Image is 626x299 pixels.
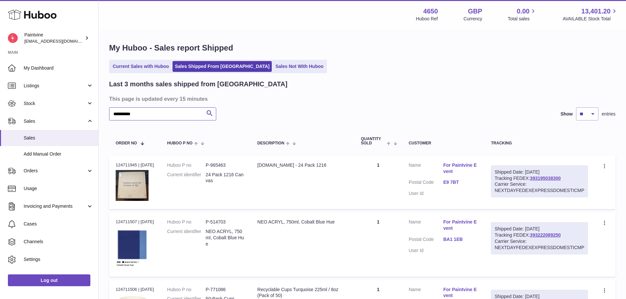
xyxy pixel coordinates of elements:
[464,16,482,22] div: Currency
[167,228,206,247] dt: Current identifier
[257,219,348,225] div: NEO ACRYL, 750ml, Cobalt Blue Hue
[24,151,93,157] span: Add Manual Order
[24,221,93,227] span: Cases
[495,238,584,251] div: Carrier Service: NEXTDAYFEDEXEXPRESSDOMESTICMP
[508,7,537,22] a: 0.00 Total sales
[24,203,86,209] span: Invoicing and Payments
[116,170,149,201] img: 46501747297401.png
[602,111,615,117] span: entries
[24,239,93,245] span: Channels
[167,172,206,184] dt: Current identifier
[206,228,244,247] dd: NEO ACRYL, 750ml, Cobalt Blue Hue
[409,247,443,254] dt: User Id
[24,168,86,174] span: Orders
[530,232,561,238] a: 393222089250
[24,32,83,44] div: Paintvine
[257,162,348,168] div: [DOMAIN_NAME] - 24 Pack 1216
[24,65,93,71] span: My Dashboard
[581,7,611,16] span: 13,401.20
[416,16,438,22] div: Huboo Ref
[116,141,137,145] span: Order No
[354,212,402,276] td: 1
[206,219,244,225] dd: P-514703
[24,256,93,263] span: Settings
[468,7,482,16] strong: GBP
[443,179,478,185] a: E9 7BT
[423,7,438,16] strong: 4650
[495,226,584,232] div: Shipped Date: [DATE]
[443,162,478,175] a: For Paintvine Event
[173,61,272,72] a: Sales Shipped From [GEOGRAPHIC_DATA]
[508,16,537,22] span: Total sales
[206,172,244,184] dd: 24 Pack 1216 Canvas
[409,219,443,233] dt: Name
[116,287,154,292] div: 124711506 | [DATE]
[206,162,244,168] dd: P-965463
[354,156,402,209] td: 1
[167,287,206,293] dt: Huboo P no
[409,162,443,176] dt: Name
[361,137,385,145] span: Quantity Sold
[24,118,86,124] span: Sales
[24,185,93,192] span: Usage
[443,287,478,299] a: For Paintvine Event
[443,236,478,243] a: BA1 1EB
[24,100,86,107] span: Stock
[109,80,288,89] h2: Last 3 months sales shipped from [GEOGRAPHIC_DATA]
[109,95,614,102] h3: This page is updated every 15 minutes
[257,141,284,145] span: Description
[273,61,326,72] a: Sales Not With Huboo
[409,190,443,197] dt: User Id
[495,181,584,194] div: Carrier Service: NEXTDAYFEDEXEXPRESSDOMESTICMP
[517,7,530,16] span: 0.00
[491,165,588,198] div: Tracking FEDEX:
[206,287,244,293] dd: P-771086
[24,38,97,44] span: [EMAIL_ADDRESS][DOMAIN_NAME]
[116,227,149,268] img: 46501706709037.png
[116,162,154,168] div: 124711945 | [DATE]
[110,61,171,72] a: Current Sales with Huboo
[257,287,348,299] div: Recyclable Cups Turquoise 225ml / 8oz (Pack of 50)
[530,176,561,181] a: 393195038300
[495,169,584,175] div: Shipped Date: [DATE]
[167,141,193,145] span: Huboo P no
[409,141,478,145] div: Customer
[409,179,443,187] dt: Postal Code
[563,7,618,22] a: 13,401.20 AVAILABLE Stock Total
[109,43,615,53] h1: My Huboo - Sales report Shipped
[8,274,90,286] a: Log out
[8,33,18,43] img: euan@paintvine.co.uk
[563,16,618,22] span: AVAILABLE Stock Total
[24,135,93,141] span: Sales
[116,219,154,225] div: 124711507 | [DATE]
[409,236,443,244] dt: Postal Code
[24,83,86,89] span: Listings
[443,219,478,231] a: For Paintvine Event
[491,222,588,254] div: Tracking FEDEX:
[491,141,588,145] div: Tracking
[167,162,206,168] dt: Huboo P no
[561,111,573,117] label: Show
[167,219,206,225] dt: Huboo P no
